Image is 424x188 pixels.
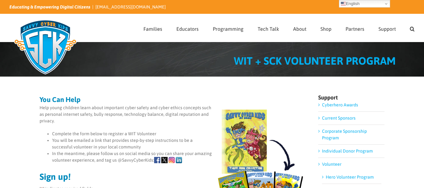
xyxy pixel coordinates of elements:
[52,131,305,137] li: Complete the form below to register a WIT Volunteer
[293,14,306,42] a: About
[320,26,331,31] span: Shop
[326,175,374,180] a: Hero Volunteer Program
[293,26,306,31] span: About
[346,14,364,42] a: Partners
[143,14,415,42] nav: Main Menu
[213,14,244,42] a: Programming
[40,172,305,181] h2: Sign up!
[143,14,162,42] a: Families
[341,1,346,6] img: en
[322,129,367,140] a: Corporate Sponsorship Program
[213,26,244,31] span: Programming
[9,4,90,9] i: Educating & Empowering Digital Citizens
[176,157,182,163] img: icons-linkedin.png
[410,14,415,42] a: Search
[346,26,364,31] span: Partners
[169,157,175,163] img: icons-Instagram.png
[378,14,396,42] a: Support
[176,26,199,31] span: Educators
[161,157,168,163] img: icons-X.png
[143,26,162,31] span: Families
[320,14,331,42] a: Shop
[322,162,341,167] a: Volunteer
[9,16,81,78] img: Savvy Cyber Kids Logo
[234,55,396,67] span: WIT + SCK VOLUNTEER PROGRAM
[378,26,396,31] span: Support
[258,14,279,42] a: Tech Talk
[52,150,305,164] li: In the meantime, please follow us on social media so you can share your amazing volunteer experie...
[52,137,305,150] li: You will be emailed a link that provides step-by-step instructions to be a successful volunteer i...
[40,95,81,104] strong: You Can Help
[176,14,199,42] a: Educators
[95,4,166,9] a: [EMAIL_ADDRESS][DOMAIN_NAME]
[322,115,356,121] a: Current Sponsors
[40,105,305,124] p: Help young children learn about important cyber safety and cyber ethics concepts such as personal...
[322,148,373,153] a: Individual Donor Program
[258,26,279,31] span: Tech Talk
[322,102,358,107] a: Cyberhero Awards
[154,157,160,163] img: icons-Facebook.png
[318,95,384,100] h4: Support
